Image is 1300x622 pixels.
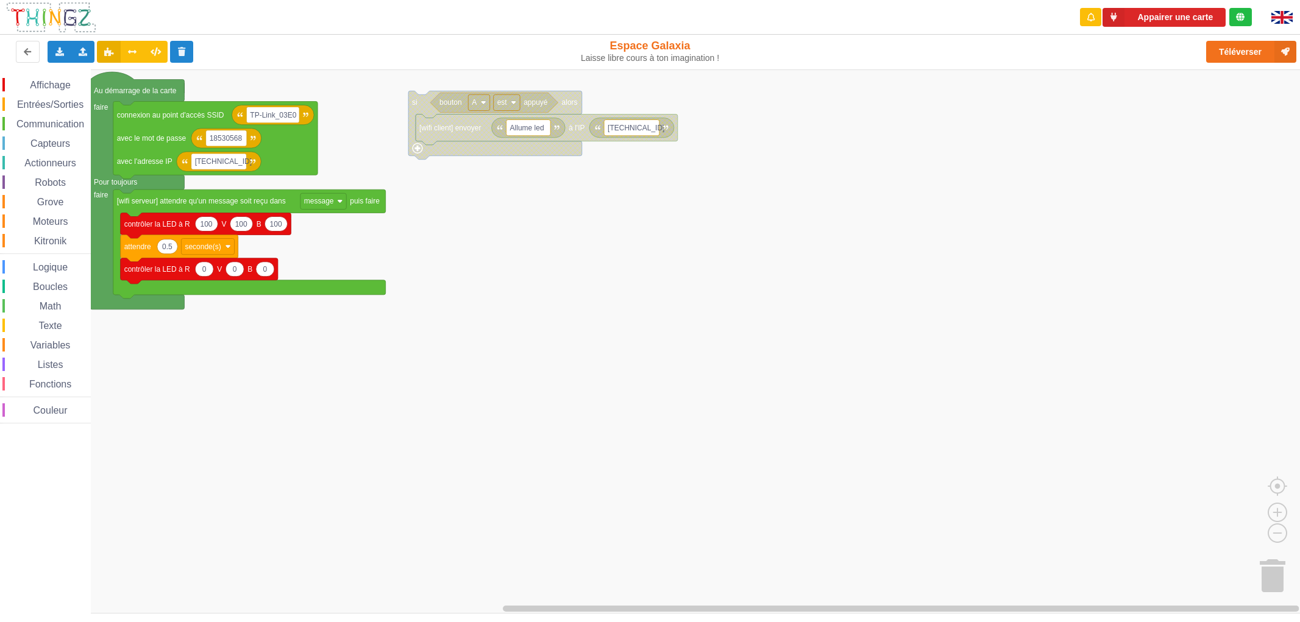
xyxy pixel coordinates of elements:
text: contrôler la LED à R [124,219,190,228]
text: faire [94,102,108,111]
text: B [247,265,252,274]
text: 100 [200,219,212,228]
span: Robots [33,177,68,188]
span: Texte [37,320,63,331]
div: Espace Galaxia [536,39,764,63]
span: Fonctions [27,379,73,389]
span: Logique [31,262,69,272]
button: Appairer une carte [1103,8,1226,27]
text: à l'IP [569,124,584,132]
text: [wifi client] envoyer [419,124,481,132]
text: 0.5 [162,242,172,251]
text: 18530568 [210,134,243,143]
text: si [412,98,417,107]
text: 0 [202,265,207,274]
div: Laisse libre cours à ton imagination ! [536,53,764,63]
text: Au démarrage de la carte [94,86,177,94]
span: Grove [35,197,66,207]
span: Actionneurs [23,158,78,168]
text: 100 [235,219,247,228]
img: gb.png [1271,11,1293,24]
text: [TECHNICAL_ID] [608,124,664,132]
text: appuyé [524,98,548,107]
text: B [257,219,261,228]
text: connexion au point d'accès SSID [117,111,224,119]
span: Boucles [31,281,69,292]
text: V [217,265,222,274]
text: alors [562,98,578,107]
span: Listes [36,359,65,370]
text: faire [94,191,108,199]
text: Pour toujours [94,178,137,186]
text: bouton [439,98,462,107]
span: Entrées/Sorties [15,99,85,110]
button: Téléverser [1206,41,1296,63]
span: Affichage [28,80,72,90]
text: [wifi serveur] attendre qu'un message soit reçu dans [117,197,286,205]
span: Math [38,301,63,311]
text: 0 [233,265,237,274]
text: message [304,197,334,205]
text: est [497,98,508,107]
span: Kitronik [32,236,68,246]
span: Variables [29,340,73,350]
text: [TECHNICAL_ID] [195,157,252,166]
span: Capteurs [29,138,72,149]
span: Moteurs [31,216,70,227]
text: Allume led [510,124,544,132]
img: thingz_logo.png [5,1,97,34]
div: Tu es connecté au serveur de création de Thingz [1229,8,1252,26]
span: Couleur [32,405,69,415]
text: avec le mot de passe [117,134,186,143]
text: attendre [124,242,151,251]
text: 0 [263,265,267,274]
text: puis faire [350,197,380,205]
text: seconde(s) [185,242,221,251]
text: A [472,98,477,107]
text: 100 [270,219,282,228]
text: avec l'adresse IP [117,157,172,166]
text: contrôler la LED à R [124,265,190,274]
text: V [221,219,226,228]
text: TP-Link_03E0 [250,111,296,119]
span: Communication [15,119,86,129]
